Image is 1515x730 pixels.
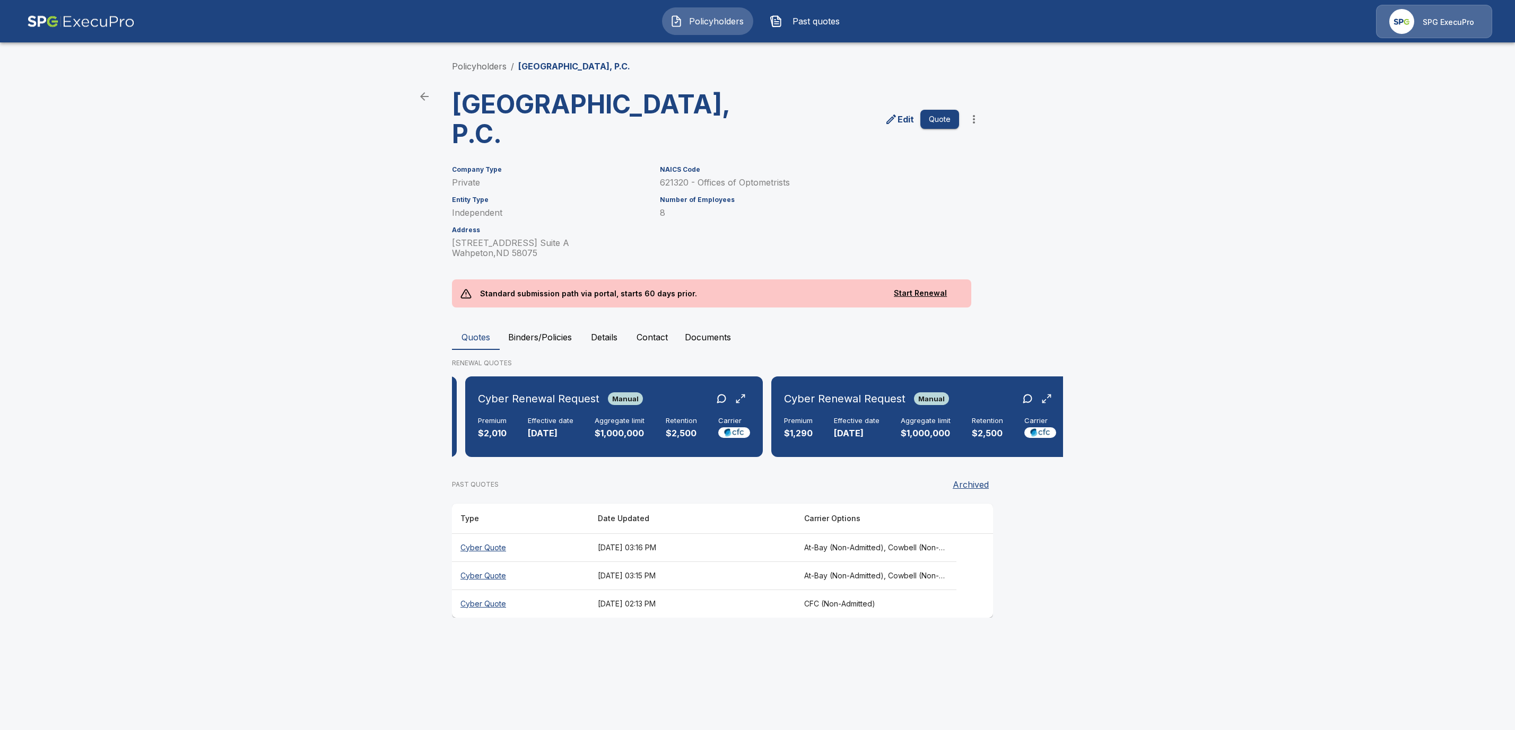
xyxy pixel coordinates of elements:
[452,60,630,73] nav: breadcrumb
[666,417,697,425] h6: Retention
[452,504,589,534] th: Type
[528,427,573,439] p: [DATE]
[878,284,963,303] button: Start Renewal
[478,417,507,425] h6: Premium
[589,561,796,590] th: [DATE] 03:15 PM
[478,390,599,407] h6: Cyber Renewal Request
[948,474,993,495] button: Archived
[608,394,643,403] span: Manual
[796,561,956,590] th: At-Bay (Non-Admitted), Cowbell (Non-Admitted), Cowbell (Admitted), Corvus Cyber (Non-Admitted), T...
[834,427,880,439] p: [DATE]
[834,417,880,425] h6: Effective date
[963,109,985,130] button: more
[660,196,959,204] h6: Number of Employees
[452,196,647,204] h6: Entity Type
[901,417,951,425] h6: Aggregate limit
[796,504,956,534] th: Carrier Options
[883,111,916,128] a: edit
[452,226,647,234] h6: Address
[589,590,796,618] th: [DATE] 02:13 PM
[452,561,589,590] th: Cyber Quote
[762,7,853,35] button: Past quotes IconPast quotes
[770,15,782,28] img: Past quotes Icon
[1024,417,1056,425] h6: Carrier
[518,60,630,73] p: [GEOGRAPHIC_DATA], P.C.
[452,480,499,489] p: PAST QUOTES
[718,417,750,425] h6: Carrier
[500,324,580,350] button: Binders/Policies
[796,533,956,561] th: At-Bay (Non-Admitted), Cowbell (Non-Admitted), Cowbell (Admitted), Corvus Cyber (Non-Admitted), T...
[511,60,514,73] li: /
[595,427,645,439] p: $1,000,000
[718,427,750,438] img: Carrier
[898,113,914,126] p: Edit
[452,324,1063,350] div: policyholder tabs
[687,15,745,28] span: Policyholders
[528,417,573,425] h6: Effective date
[1389,9,1414,34] img: Agency Icon
[784,390,905,407] h6: Cyber Renewal Request
[452,90,714,149] h3: [GEOGRAPHIC_DATA], P.C.
[1376,5,1492,38] a: Agency IconSPG ExecuPro
[662,7,753,35] button: Policyholders IconPolicyholders
[414,86,435,107] a: back
[452,166,647,173] h6: Company Type
[452,324,500,350] button: Quotes
[920,110,959,129] button: Quote
[628,324,676,350] button: Contact
[452,61,507,72] a: Policyholders
[660,178,959,188] p: 621320 - Offices of Optometrists
[452,178,647,188] p: Private
[660,166,959,173] h6: NAICS Code
[787,15,845,28] span: Past quotes
[1423,17,1474,28] p: SPG ExecuPro
[1462,679,1515,730] iframe: Chat Widget
[784,427,813,439] p: $1,290
[452,238,647,258] p: [STREET_ADDRESS] Suite A Wahpeton , ND 58075
[901,427,951,439] p: $1,000,000
[595,417,645,425] h6: Aggregate limit
[914,394,949,403] span: Manual
[676,324,739,350] button: Documents
[1024,427,1056,438] img: Carrier
[472,279,706,307] p: Standard submission path via portal, starts 60 days prior.
[452,590,589,618] th: Cyber Quote
[452,208,647,218] p: Independent
[784,417,813,425] h6: Premium
[589,504,796,534] th: Date Updated
[478,427,507,439] p: $2,010
[580,324,628,350] button: Details
[666,427,697,439] p: $2,500
[452,358,1063,368] p: RENEWAL QUOTES
[589,533,796,561] th: [DATE] 03:16 PM
[670,15,683,28] img: Policyholders Icon
[452,504,993,618] table: responsive table
[660,208,959,218] p: 8
[972,417,1003,425] h6: Retention
[972,427,1003,439] p: $2,500
[452,533,589,561] th: Cyber Quote
[27,5,135,38] img: AA Logo
[796,590,956,618] th: CFC (Non-Admitted)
